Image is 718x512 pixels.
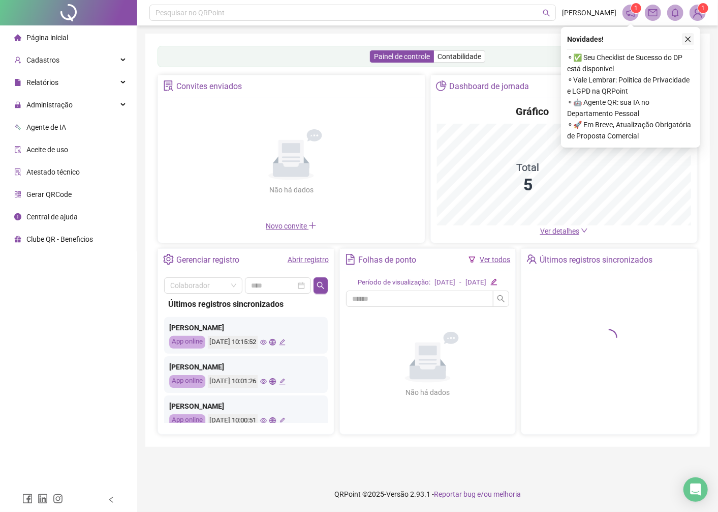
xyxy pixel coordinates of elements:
[567,52,694,74] span: ⚬ ✅ Seu Checklist de Sucesso do DP está disponível
[168,298,324,310] div: Últimos registros sincronizados
[631,3,641,13] sup: 1
[648,8,658,17] span: mail
[169,375,205,388] div: App online
[169,401,323,412] div: [PERSON_NAME]
[459,277,461,288] div: -
[14,236,21,243] span: gift
[567,119,694,141] span: ⚬ 🚀 Em Breve, Atualização Obrigatória de Proposta Comercial
[358,251,416,269] div: Folhas de ponto
[600,328,619,347] span: loading
[684,36,692,43] span: close
[567,34,604,45] span: Novidades !
[434,490,521,498] span: Reportar bug e/ou melhoria
[260,378,267,385] span: eye
[567,74,694,97] span: ⚬ Vale Lembrar: Política de Privacidade e LGPD na QRPoint
[269,339,276,346] span: global
[465,277,486,288] div: [DATE]
[26,78,58,87] span: Relatórios
[543,9,550,17] span: search
[438,52,481,61] span: Contabilidade
[690,5,705,20] img: 80433
[176,251,239,269] div: Gerenciar registro
[208,414,258,427] div: [DATE] 10:00:51
[169,414,205,427] div: App online
[26,34,68,42] span: Página inicial
[269,378,276,385] span: global
[635,5,638,12] span: 1
[317,281,325,290] span: search
[490,278,497,285] span: edit
[581,227,588,234] span: down
[266,222,317,230] span: Novo convite
[345,254,356,265] span: file-text
[260,339,267,346] span: eye
[436,80,447,91] span: pie-chart
[540,227,579,235] span: Ver detalhes
[540,227,588,235] a: Ver detalhes down
[698,3,708,13] sup: Atualize o seu contato no menu Meus Dados
[22,494,33,504] span: facebook
[208,336,258,349] div: [DATE] 10:15:52
[671,8,680,17] span: bell
[169,336,205,349] div: App online
[108,496,115,503] span: left
[288,255,329,264] a: Abrir registro
[386,490,409,498] span: Versão
[526,254,537,265] span: team
[14,146,21,153] span: audit
[14,79,21,86] span: file
[308,221,317,230] span: plus
[53,494,63,504] span: instagram
[358,277,430,288] div: Período de visualização:
[14,101,21,108] span: lock
[169,361,323,373] div: [PERSON_NAME]
[26,146,68,154] span: Aceite de uso
[381,387,475,398] div: Não há dados
[516,104,549,119] h4: Gráfico
[702,5,705,12] span: 1
[567,97,694,119] span: ⚬ 🤖 Agente QR: sua IA no Departamento Pessoal
[26,213,78,221] span: Central de ajuda
[26,56,59,64] span: Cadastros
[244,184,338,195] div: Não há dados
[26,235,93,243] span: Clube QR - Beneficios
[562,7,616,18] span: [PERSON_NAME]
[14,168,21,176] span: solution
[279,339,286,346] span: edit
[480,255,510,264] a: Ver todos
[38,494,48,504] span: linkedin
[434,277,455,288] div: [DATE]
[14,213,21,220] span: info-circle
[374,52,430,61] span: Painel de controle
[169,322,323,333] div: [PERSON_NAME]
[279,378,286,385] span: edit
[163,80,174,91] span: solution
[469,256,476,263] span: filter
[14,191,21,198] span: qrcode
[208,375,258,388] div: [DATE] 10:01:26
[260,417,267,424] span: eye
[626,8,635,17] span: notification
[14,34,21,41] span: home
[269,417,276,424] span: global
[176,78,242,95] div: Convites enviados
[540,251,653,269] div: Últimos registros sincronizados
[279,417,286,424] span: edit
[163,254,174,265] span: setting
[497,295,505,303] span: search
[137,476,718,512] footer: QRPoint © 2025 - 2.93.1 -
[683,477,708,502] div: Open Intercom Messenger
[26,123,66,131] span: Agente de IA
[14,56,21,64] span: user-add
[26,101,73,109] span: Administração
[26,190,72,198] span: Gerar QRCode
[26,168,80,176] span: Atestado técnico
[449,78,529,95] div: Dashboard de jornada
